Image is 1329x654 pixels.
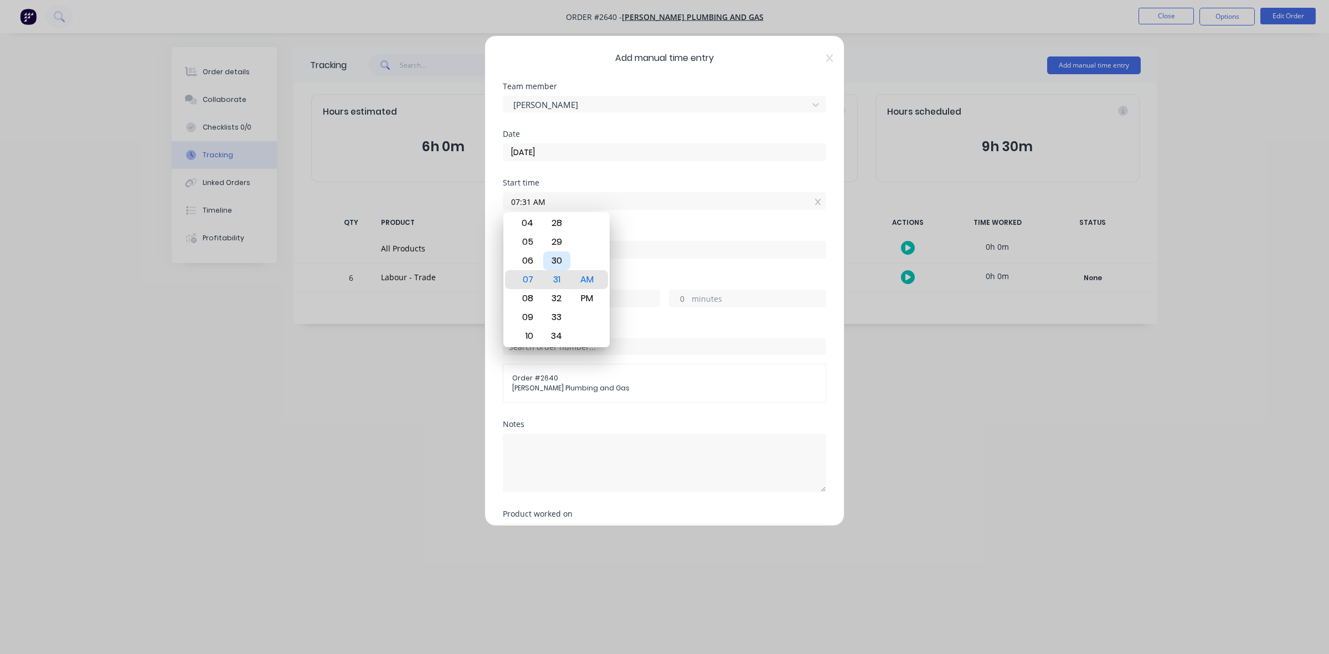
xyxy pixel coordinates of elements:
[543,289,570,308] div: 32
[503,179,826,187] div: Start time
[543,251,570,270] div: 30
[692,293,826,307] label: minutes
[513,308,540,327] div: 09
[503,52,826,65] span: Add manual time entry
[503,83,826,90] div: Team member
[503,276,826,284] div: Hours worked
[543,308,570,327] div: 33
[543,214,570,233] div: 28
[513,251,540,270] div: 06
[513,327,540,346] div: 10
[513,233,540,251] div: 05
[543,327,570,346] div: 34
[503,130,826,138] div: Date
[543,270,570,289] div: 31
[503,338,826,355] input: Search order number...
[574,270,601,289] div: AM
[503,228,826,235] div: Finish time
[503,523,826,540] input: Search line items...
[503,420,826,428] div: Notes
[511,212,542,347] div: Hour
[543,233,570,251] div: 29
[574,289,601,308] div: PM
[512,373,817,383] span: Order # 2640
[542,212,572,347] div: Minute
[513,214,540,233] div: 04
[503,325,826,333] div: Order #
[503,510,826,518] div: Product worked on
[669,290,689,307] input: 0
[512,383,817,393] span: [PERSON_NAME] Plumbing and Gas
[513,270,540,289] div: 07
[513,289,540,308] div: 08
